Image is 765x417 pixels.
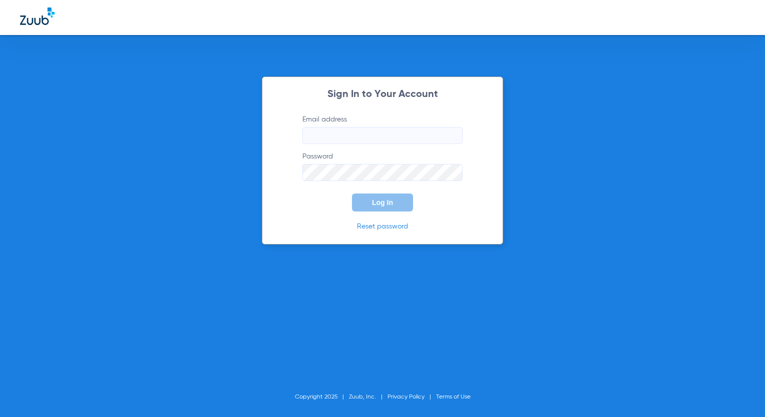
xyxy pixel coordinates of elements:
[302,151,463,181] label: Password
[295,392,349,402] li: Copyright 2025
[302,127,463,144] input: Email address
[349,392,388,402] li: Zuub, Inc.
[302,114,463,144] label: Email address
[372,198,393,206] span: Log In
[388,394,425,400] a: Privacy Policy
[357,223,408,230] a: Reset password
[352,193,413,211] button: Log In
[287,89,478,99] h2: Sign In to Your Account
[20,7,55,25] img: Zuub Logo
[436,394,471,400] a: Terms of Use
[302,164,463,181] input: Password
